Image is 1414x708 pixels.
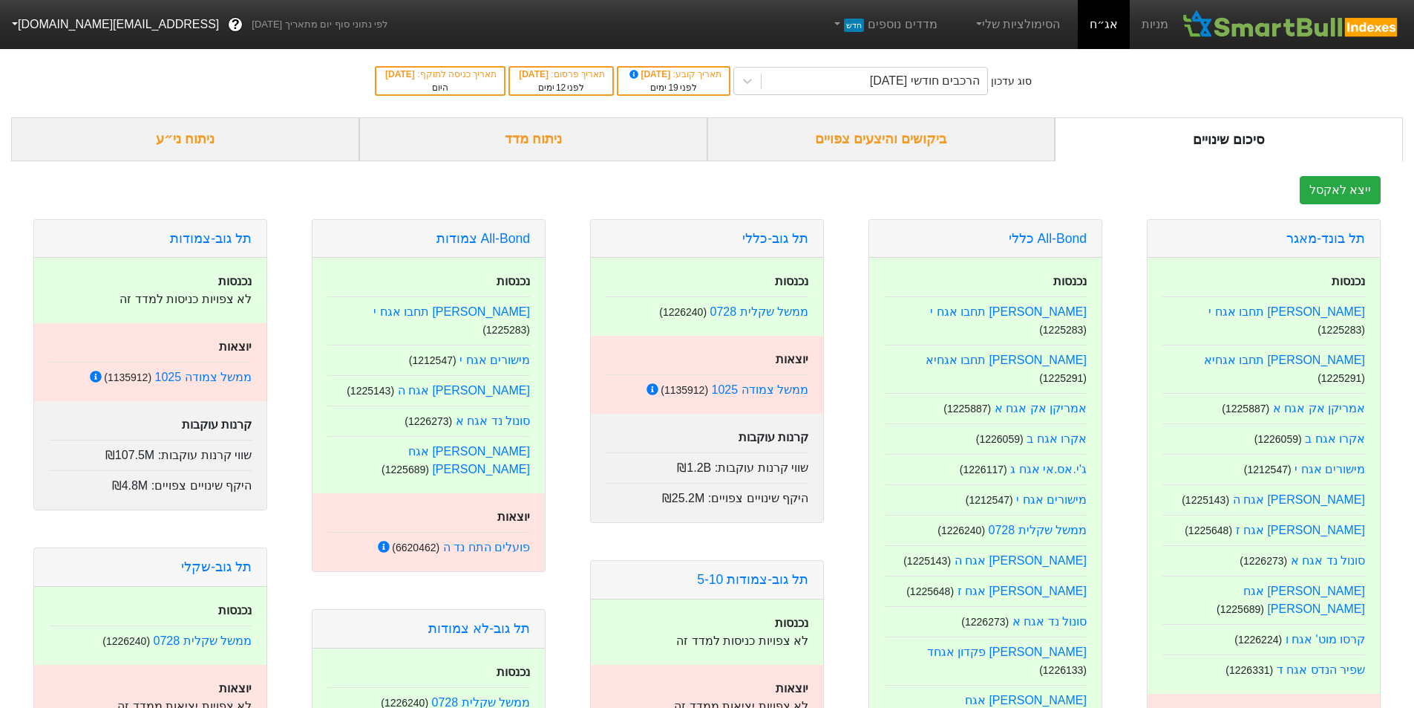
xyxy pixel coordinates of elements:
[456,415,530,427] a: סונול נד אגח א
[967,10,1067,39] a: הסימולציות שלי
[392,542,439,553] small: ( 6620462 )
[432,82,448,93] span: היום
[1318,372,1365,384] small: ( 1225291 )
[989,524,1087,536] a: ממשל שקלית 0728
[991,74,1032,89] div: סוג עדכון
[405,415,452,427] small: ( 1226273 )
[707,117,1055,161] div: ביקושים והיצעים צפויים
[384,68,497,81] div: תאריך כניסה לתוקף :
[710,305,808,318] a: ממשל שקלית 0728
[955,554,1087,567] a: [PERSON_NAME] אגח ה
[1009,231,1087,246] a: All-Bond כללי
[926,354,1087,366] a: [PERSON_NAME] תחבו אגחיא
[1273,402,1365,415] a: אמריקן אק אגח א
[966,494,1013,506] small: ( 1212547 )
[1039,372,1087,384] small: ( 1225291 )
[1222,403,1269,415] small: ( 1225887 )
[11,117,359,161] div: ניתוח ני״ע
[517,81,605,94] div: לפני ימים
[102,635,150,647] small: ( 1226240 )
[482,324,530,336] small: ( 1225283 )
[775,617,808,629] strong: נכנסות
[927,646,1087,658] a: [PERSON_NAME] פקדון אגחד
[661,384,708,396] small: ( 1135912 )
[742,231,808,246] a: תל גוב-כללי
[1204,354,1366,366] a: [PERSON_NAME] תחבו אגחיא
[606,483,808,507] div: היקף שינויים צפויים :
[497,275,530,288] strong: נכנסות
[870,72,980,90] div: הרכבים חודשי [DATE]
[497,666,530,678] strong: נכנסות
[1180,10,1402,39] img: SmartBull
[776,353,808,366] strong: יוצאות
[218,275,252,288] strong: נכנסות
[218,604,252,617] strong: נכנסות
[1217,603,1264,615] small: ( 1225689 )
[181,559,252,574] a: תל גוב-שקלי
[436,231,530,246] a: All-Bond צמודות
[1236,524,1366,536] a: [PERSON_NAME] אגח ז
[937,524,985,536] small: ( 1226240 )
[712,383,808,396] a: ממשל צמודה 1025
[1294,463,1365,475] a: מישורים אגח י
[1243,585,1365,615] a: [PERSON_NAME] אגח [PERSON_NAME]
[219,682,252,695] strong: יוצאות
[1039,664,1087,676] small: ( 1226133 )
[49,440,252,464] div: שווי קרנות עוקבות :
[519,69,551,79] span: [DATE]
[105,449,154,461] span: ₪107.5M
[359,117,707,161] div: ניתוח מדד
[385,69,417,79] span: [DATE]
[930,305,1087,318] a: [PERSON_NAME] תחבו אגח י
[1182,494,1229,506] small: ( 1225143 )
[398,384,531,397] a: [PERSON_NAME] אגח ה
[775,275,808,288] strong: נכנסות
[104,371,151,383] small: ( 1135912 )
[739,431,808,444] strong: קרנות עוקבות
[1185,524,1232,536] small: ( 1225648 )
[517,68,605,81] div: תאריך פרסום :
[556,82,566,93] span: 12
[1300,176,1381,204] button: ייצא לאקסל
[1305,432,1365,445] a: אקרו אגח ב
[112,479,148,492] span: ₪4.8M
[903,555,951,567] small: ( 1225143 )
[232,15,240,35] span: ?
[825,10,943,39] a: מדדים נוספיםחדש
[347,385,394,397] small: ( 1225143 )
[995,402,1087,415] a: אמריקן אק אגח א
[408,445,530,475] a: [PERSON_NAME] אגח [PERSON_NAME]
[776,682,808,695] strong: יוצאות
[606,452,808,477] div: שווי קרנות עוקבות :
[1225,664,1273,676] small: ( 1226331 )
[252,17,387,32] span: לפי נתוני סוף יום מתאריך [DATE]
[976,433,1024,445] small: ( 1226059 )
[1027,432,1087,445] a: אקרו אגח ב
[497,510,530,523] strong: יוצאות
[697,572,808,587] a: תל גוב-צמודות 5-10
[428,621,530,636] a: תל גוב-לא צמודות
[459,354,530,366] a: מישורים אגח י
[1286,231,1365,246] a: תל בונד-מאגר
[906,585,954,597] small: ( 1225648 )
[1010,463,1087,475] a: ג'י.אס.אי אגח ג
[606,632,808,650] p: לא צפויות כניסות למדד זה
[844,19,864,32] span: חדש
[49,290,252,308] p: לא צפויות כניסות למדד זה
[668,82,678,93] span: 19
[1039,324,1087,336] small: ( 1225283 )
[626,68,721,81] div: תאריך קובע :
[626,81,721,94] div: לפני ימים
[1332,275,1365,288] strong: נכנסות
[1208,305,1365,318] a: [PERSON_NAME] תחבו אגח י
[961,616,1009,628] small: ( 1226273 )
[1233,493,1366,506] a: [PERSON_NAME] אגח ה
[1053,275,1087,288] strong: נכנסות
[1244,464,1292,475] small: ( 1212547 )
[1016,493,1087,506] a: מישורים אגח י
[1055,117,1403,161] div: סיכום שינויים
[1012,615,1087,628] a: סונול נד אגח א
[627,69,673,79] span: [DATE]
[409,354,456,366] small: ( 1212547 )
[219,340,252,353] strong: יוצאות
